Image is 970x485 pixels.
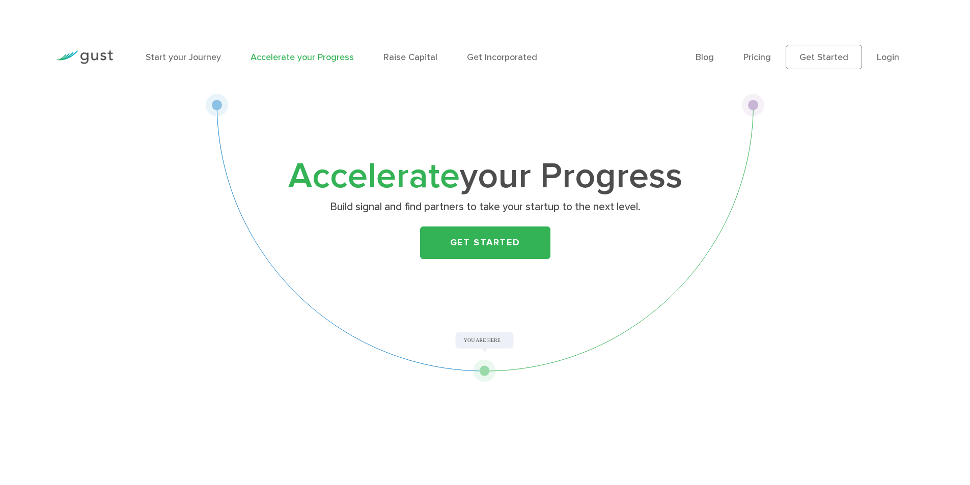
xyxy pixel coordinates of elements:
[743,52,771,63] a: Pricing
[288,200,682,214] p: Build signal and find partners to take your startup to the next level.
[146,52,221,63] a: Start your Journey
[877,52,899,63] a: Login
[251,52,354,63] a: Accelerate your Progress
[383,52,437,63] a: Raise Capital
[786,45,862,69] a: Get Started
[56,50,113,64] img: Gust Logo
[467,52,537,63] a: Get Incorporated
[288,155,460,197] span: Accelerate
[420,226,550,259] a: Get Started
[284,160,686,193] h1: your Progress
[696,52,714,63] a: Blog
